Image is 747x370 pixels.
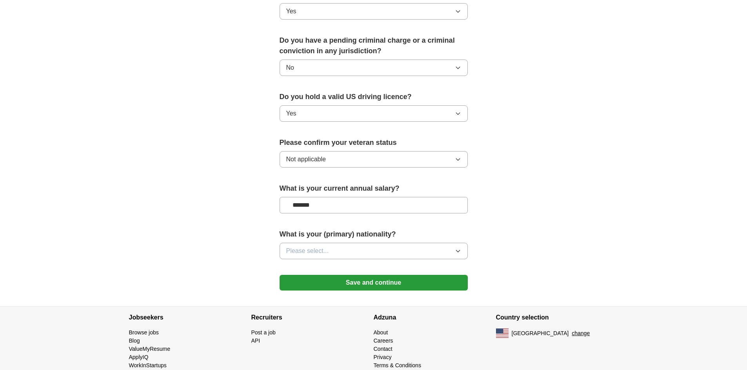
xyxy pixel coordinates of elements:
button: Save and continue [280,275,468,291]
a: Post a job [251,329,276,336]
label: Do you have a pending criminal charge or a criminal conviction in any jurisdiction? [280,35,468,56]
a: Browse jobs [129,329,159,336]
a: ValueMyResume [129,346,171,352]
a: ApplyIQ [129,354,149,360]
label: What is your (primary) nationality? [280,229,468,240]
a: Careers [374,338,393,344]
img: US flag [496,328,509,338]
button: No [280,60,468,76]
label: Do you hold a valid US driving licence? [280,92,468,102]
button: Please select... [280,243,468,259]
button: Not applicable [280,151,468,168]
button: Yes [280,105,468,122]
a: Terms & Conditions [374,362,421,368]
span: No [286,63,294,72]
span: Yes [286,7,296,16]
span: Yes [286,109,296,118]
a: Contact [374,346,393,352]
span: Please select... [286,246,329,256]
span: [GEOGRAPHIC_DATA] [512,329,569,338]
button: change [572,329,590,338]
a: WorkInStartups [129,362,167,368]
span: Not applicable [286,155,326,164]
label: Please confirm your veteran status [280,137,468,148]
label: What is your current annual salary? [280,183,468,194]
h4: Country selection [496,307,618,328]
a: About [374,329,388,336]
button: Yes [280,3,468,20]
a: Blog [129,338,140,344]
a: API [251,338,260,344]
a: Privacy [374,354,392,360]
